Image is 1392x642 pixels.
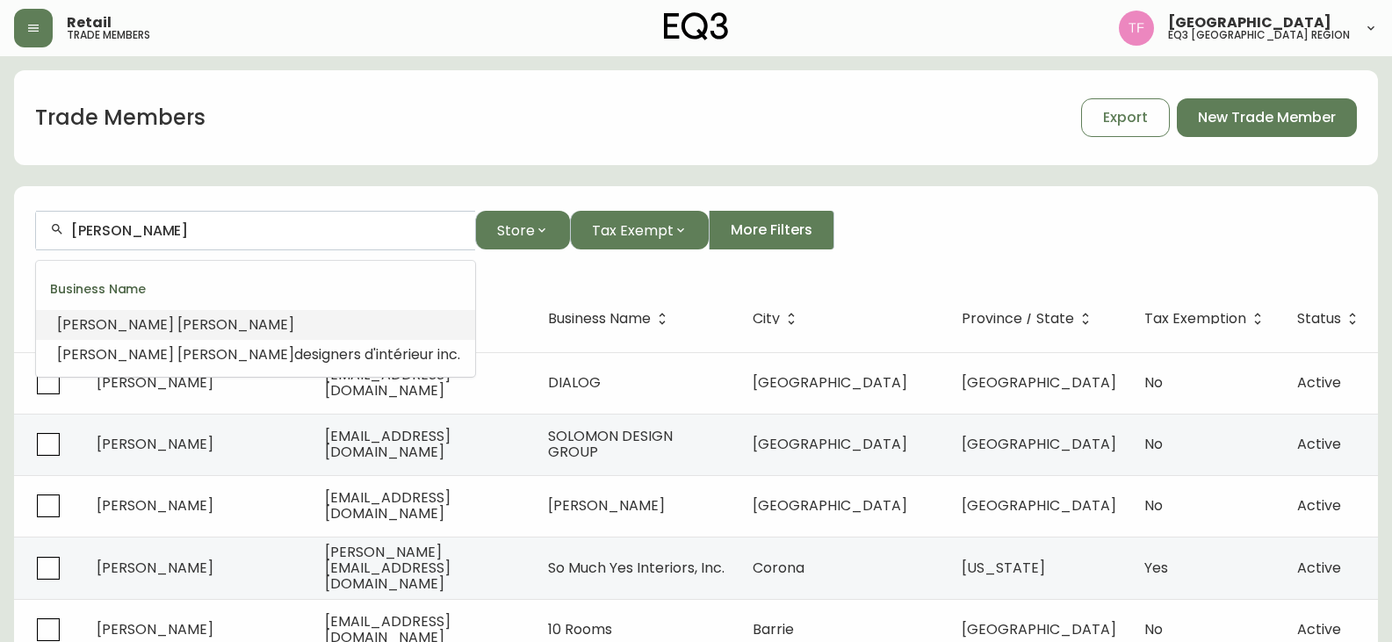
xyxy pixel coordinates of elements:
[1103,108,1148,127] span: Export
[548,426,673,462] span: SOLOMON DESIGN GROUP
[177,314,294,335] span: [PERSON_NAME]
[1144,372,1163,393] span: No
[753,311,803,327] span: City
[1144,434,1163,454] span: No
[664,12,729,40] img: logo
[548,311,674,327] span: Business Name
[325,487,451,523] span: [EMAIL_ADDRESS][DOMAIN_NAME]
[1081,98,1170,137] button: Export
[753,495,907,516] span: [GEOGRAPHIC_DATA]
[325,364,451,400] span: [EMAIL_ADDRESS][DOMAIN_NAME]
[709,211,834,249] button: More Filters
[97,434,213,454] span: [PERSON_NAME]
[57,314,174,335] span: [PERSON_NAME]
[962,495,1116,516] span: [GEOGRAPHIC_DATA]
[325,542,451,594] span: [PERSON_NAME][EMAIL_ADDRESS][DOMAIN_NAME]
[475,211,570,249] button: Store
[1297,314,1341,324] span: Status
[753,372,907,393] span: [GEOGRAPHIC_DATA]
[294,344,460,364] span: designers d'intérieur inc.
[731,220,812,240] span: More Filters
[962,311,1097,327] span: Province / State
[97,372,213,393] span: [PERSON_NAME]
[97,558,213,578] span: [PERSON_NAME]
[1198,108,1336,127] span: New Trade Member
[1297,434,1341,454] span: Active
[962,619,1116,639] span: [GEOGRAPHIC_DATA]
[1297,372,1341,393] span: Active
[962,434,1116,454] span: [GEOGRAPHIC_DATA]
[1168,16,1331,30] span: [GEOGRAPHIC_DATA]
[753,619,794,639] span: Barrie
[1168,30,1350,40] h5: eq3 [GEOGRAPHIC_DATA] region
[36,268,475,310] div: Business Name
[35,103,206,133] h1: Trade Members
[71,222,461,239] input: Search
[548,558,725,578] span: So Much Yes Interiors, Inc.
[962,558,1045,578] span: [US_STATE]
[1144,314,1246,324] span: Tax Exemption
[548,495,665,516] span: [PERSON_NAME]
[753,434,907,454] span: [GEOGRAPHIC_DATA]
[1297,558,1341,578] span: Active
[592,220,674,242] span: Tax Exempt
[548,372,601,393] span: DIALOG
[1177,98,1357,137] button: New Trade Member
[67,30,150,40] h5: trade members
[1119,11,1154,46] img: 971393357b0bdd4f0581b88529d406f6
[548,314,651,324] span: Business Name
[67,16,112,30] span: Retail
[325,426,451,462] span: [EMAIL_ADDRESS][DOMAIN_NAME]
[497,220,535,242] span: Store
[177,344,294,364] span: [PERSON_NAME]
[1144,311,1269,327] span: Tax Exemption
[753,314,780,324] span: City
[1297,311,1364,327] span: Status
[962,314,1074,324] span: Province / State
[962,372,1116,393] span: [GEOGRAPHIC_DATA]
[97,619,213,639] span: [PERSON_NAME]
[1144,558,1168,578] span: Yes
[1144,495,1163,516] span: No
[1297,495,1341,516] span: Active
[548,619,612,639] span: 10 Rooms
[570,211,709,249] button: Tax Exempt
[1297,619,1341,639] span: Active
[1144,619,1163,639] span: No
[57,344,174,364] span: [PERSON_NAME]
[97,495,213,516] span: [PERSON_NAME]
[753,558,804,578] span: Corona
